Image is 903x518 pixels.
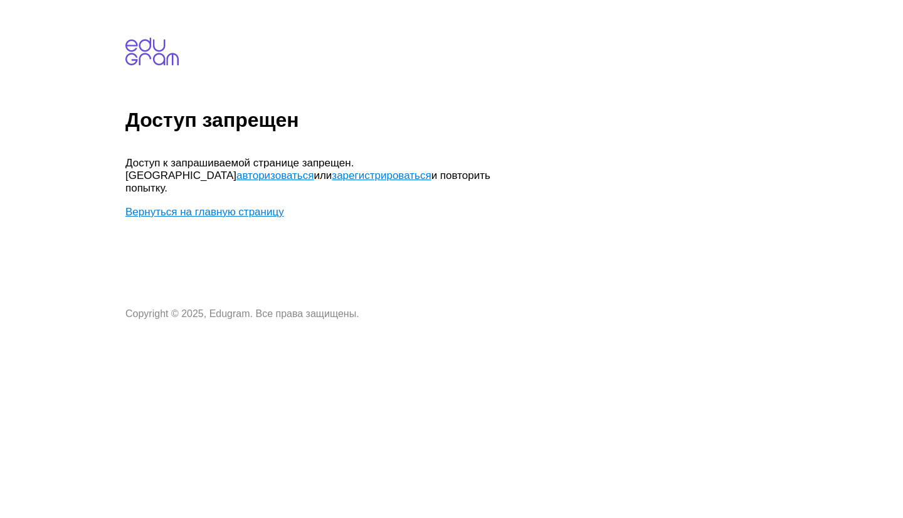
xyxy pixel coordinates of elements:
[332,170,431,181] a: зарегистрироваться
[236,170,314,181] a: авторизоваться
[125,38,179,65] img: edugram.com
[125,157,502,195] p: Доступ к запрашиваемой странице запрещен. [GEOGRAPHIC_DATA] или и повторить попытку.
[125,308,502,320] p: Copyright © 2025, Edugram. Все права защищены.
[125,109,898,132] h1: Доступ запрещен
[125,206,284,218] a: Вернуться на главную страницу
